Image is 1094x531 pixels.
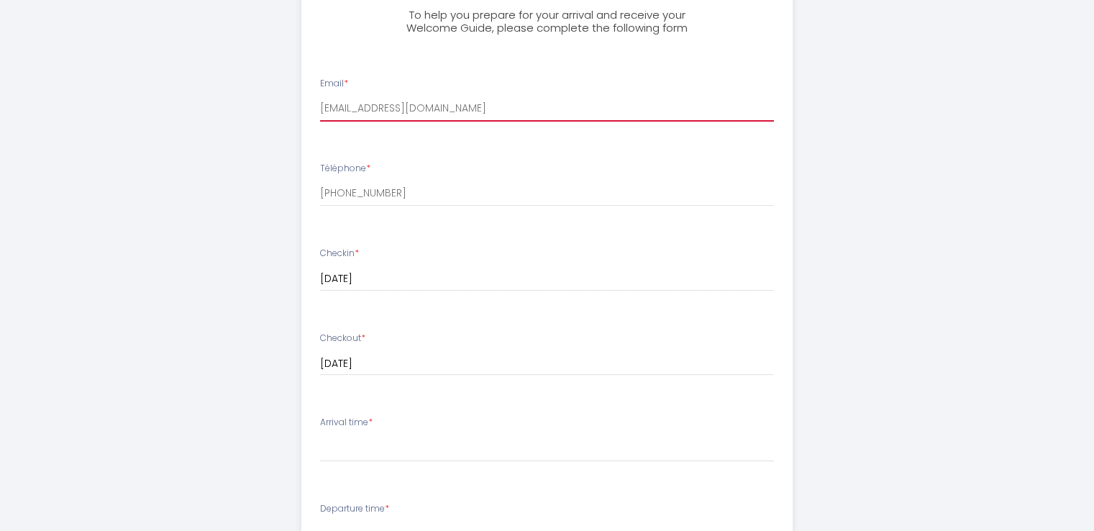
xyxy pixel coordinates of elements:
label: Checkout [320,332,365,345]
label: Arrival time [320,416,373,430]
h3: To help you prepare for your arrival and receive your Welcome Guide, please complete the followin... [387,9,707,35]
label: Departure time [320,502,389,516]
label: Checkin [320,247,359,260]
label: Téléphone [320,162,370,176]
label: Email [320,77,348,91]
